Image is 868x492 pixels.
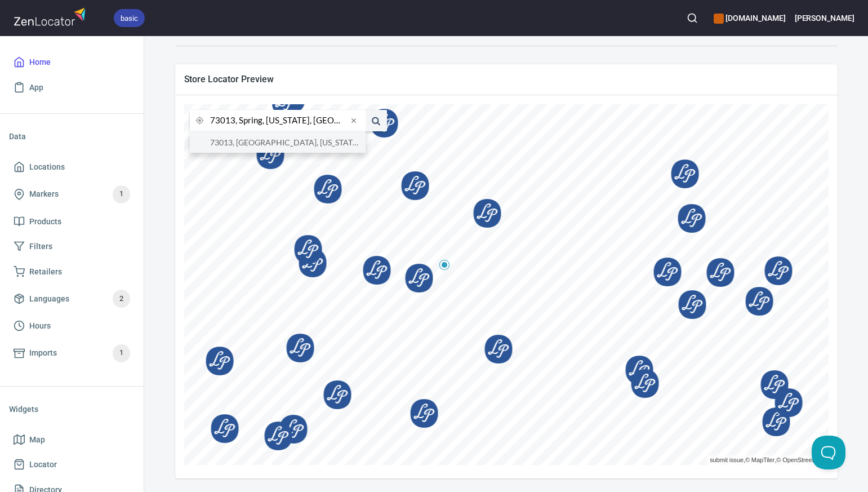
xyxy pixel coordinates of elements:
a: Products [9,209,135,234]
a: App [9,75,135,100]
h6: [DOMAIN_NAME] [714,12,785,24]
a: Hours [9,313,135,339]
span: 1 [113,347,130,360]
iframe: Help Scout Beacon - Open [812,436,845,469]
span: Store Locator Preview [184,73,829,85]
span: Products [29,215,61,229]
a: Imports1 [9,339,135,368]
span: Locations [29,160,65,174]
span: Filters [29,240,52,254]
div: basic [114,9,145,27]
span: Markers [29,187,59,201]
a: Locations [9,154,135,180]
span: basic [114,12,145,24]
span: Imports [29,346,57,360]
a: Languages2 [9,284,135,313]
a: Filters [9,234,135,259]
a: Home [9,50,135,75]
li: 73013, Edmond, Oklahoma, United States [190,132,366,153]
span: Hours [29,319,51,333]
a: Locator [9,452,135,477]
span: Retailers [29,265,62,279]
img: zenlocator [14,5,89,29]
span: Home [29,55,51,69]
a: Map [9,427,135,453]
span: Languages [29,292,69,306]
canvas: Map [184,104,829,465]
span: Map [29,433,45,447]
li: Data [9,123,135,150]
span: App [29,81,43,95]
button: [PERSON_NAME] [795,6,854,30]
input: city or postal code [210,110,348,131]
span: Locator [29,458,57,472]
a: Retailers [9,259,135,285]
button: color-CE600E [714,14,724,24]
a: Markers1 [9,180,135,209]
span: 1 [113,188,130,201]
li: Widgets [9,396,135,423]
h6: [PERSON_NAME] [795,12,854,24]
button: Search [680,6,705,30]
div: Manage your apps [714,6,785,30]
span: 2 [113,292,130,305]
